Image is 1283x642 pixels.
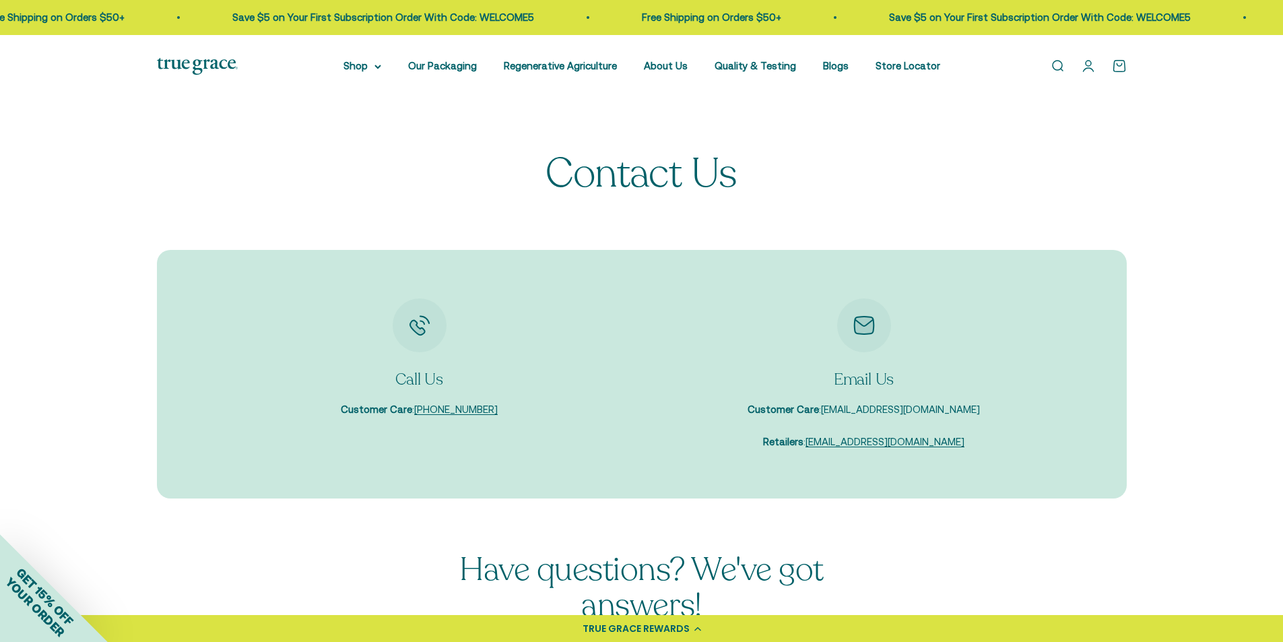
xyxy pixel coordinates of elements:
[230,9,531,26] p: Save $5 on Your First Subscription Order With Code: WELCOME5
[763,436,803,447] strong: Retailers
[414,404,498,415] a: [PHONE_NUMBER]
[583,622,690,636] div: TRUE GRACE REWARDS
[341,368,498,391] p: Call Us
[805,436,964,447] a: [EMAIL_ADDRESS][DOMAIN_NAME]
[823,60,849,71] a: Blogs
[655,298,1073,451] div: Item 2 of 2
[748,404,819,415] strong: Customer Care
[341,402,498,418] p: :
[876,60,940,71] a: Store Locator
[644,60,688,71] a: About Us
[748,368,980,391] p: Email Us
[639,11,779,23] a: Free Shipping on Orders $50+
[748,434,980,450] p: :
[341,404,412,415] strong: Customer Care
[211,298,628,418] div: Item 1 of 2
[821,404,980,415] a: [EMAIL_ADDRESS][DOMAIN_NAME]
[423,552,861,624] p: Have questions? We've got answers!
[13,565,76,628] span: GET 15% OFF
[408,60,477,71] a: Our Packaging
[504,60,617,71] a: Regenerative Agriculture
[546,152,737,196] p: Contact Us
[748,402,980,418] p: :
[3,575,67,639] span: YOUR ORDER
[886,9,1188,26] p: Save $5 on Your First Subscription Order With Code: WELCOME5
[343,58,381,74] summary: Shop
[715,60,796,71] a: Quality & Testing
